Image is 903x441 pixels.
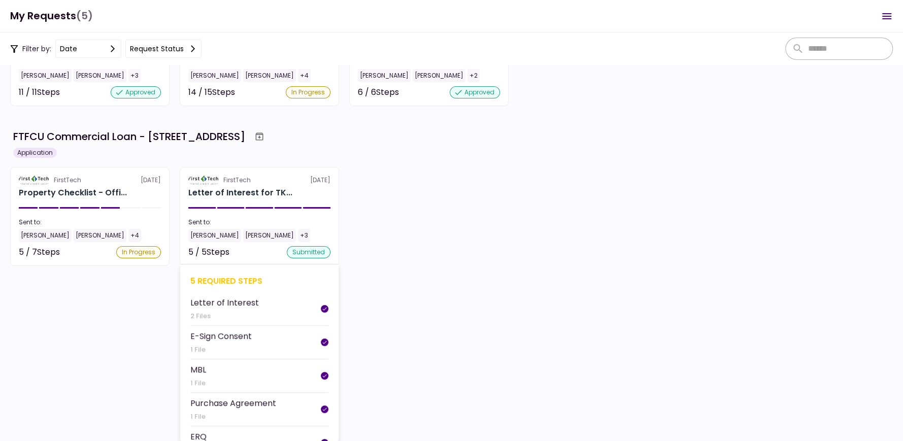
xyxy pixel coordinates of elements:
div: MBL [190,363,206,376]
span: (5) [76,6,93,26]
div: +3 [128,69,141,82]
div: E-Sign Consent [190,330,252,343]
div: Purchase Agreement [190,397,276,410]
div: 6 / 6 Steps [358,86,399,98]
div: 1 File [190,412,276,422]
div: 5 / 7 Steps [19,246,60,258]
div: FTFCU Commercial Loan - [STREET_ADDRESS] [13,129,245,144]
div: 1 File [190,345,252,355]
div: [PERSON_NAME] [19,229,72,242]
div: FirstTech [223,176,251,185]
button: Request status [125,40,202,58]
div: [PERSON_NAME] [188,229,241,242]
div: +2 [467,69,480,82]
div: [PERSON_NAME] [243,69,296,82]
div: In Progress [116,246,161,258]
button: Archive workflow [250,127,269,146]
div: [DATE] [19,176,161,185]
button: Open menu [875,4,899,28]
img: Partner logo [188,176,219,185]
div: Application [13,148,57,158]
div: 2 Files [190,311,259,321]
div: In Progress [286,86,330,98]
div: 5 / 5 Steps [188,246,229,258]
div: approved [450,86,500,98]
div: approved [111,86,161,98]
div: [PERSON_NAME] [413,69,465,82]
div: submitted [287,246,330,258]
div: [PERSON_NAME] [188,69,241,82]
h1: My Requests [10,6,93,26]
div: Sent to: [19,218,161,227]
img: Partner logo [19,176,50,185]
div: [PERSON_NAME] [243,229,296,242]
div: Letter of Interest for TKW RESORT, LLC 2410 Charleston Highway Cayce [188,187,292,199]
div: +4 [298,69,311,82]
div: date [60,43,77,54]
div: [PERSON_NAME] [74,69,126,82]
div: Letter of Interest [190,296,259,309]
div: Filter by: [10,40,202,58]
div: Sent to: [188,218,330,227]
div: 5 required steps [190,275,328,287]
div: +4 [128,229,141,242]
div: 1 File [190,378,206,388]
div: +3 [298,229,310,242]
button: date [55,40,121,58]
div: [PERSON_NAME] [74,229,126,242]
div: 14 / 15 Steps [188,86,235,98]
div: [PERSON_NAME] [19,69,72,82]
div: 11 / 11 Steps [19,86,60,98]
div: Property Checklist - Office Retail for TKW RESORT, LLC 2410 Charleston Highway, Cayce, SC [19,187,127,199]
div: [DATE] [188,176,330,185]
div: [PERSON_NAME] [358,69,411,82]
div: FirstTech [54,176,81,185]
